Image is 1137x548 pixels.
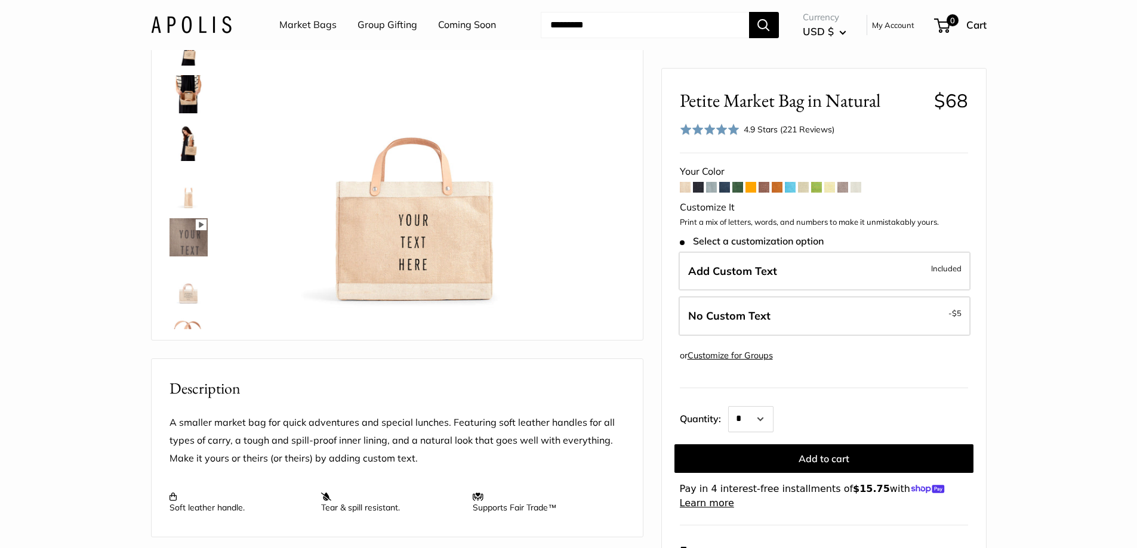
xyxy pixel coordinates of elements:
[167,264,210,306] a: description_Seal of authenticity printed on the backside of every bag.
[680,403,728,432] label: Quantity:
[952,308,962,318] span: $5
[438,16,496,34] a: Coming Soon
[358,16,417,34] a: Group Gifting
[680,348,773,364] div: or
[749,12,779,38] button: Search
[170,491,309,513] p: Soft leather handle.
[170,266,208,304] img: description_Seal of authenticity printed on the backside of every bag.
[170,75,208,113] img: Petite Market Bag in Natural
[680,216,968,228] p: Print a mix of letters, words, and numbers to make it unmistakably yours.
[674,444,973,473] button: Add to cart
[948,306,962,320] span: -
[688,309,771,323] span: No Custom Text
[688,264,777,277] span: Add Custom Text
[803,22,846,41] button: USD $
[170,377,625,400] h2: Description
[151,16,232,33] img: Apolis
[931,261,962,275] span: Included
[680,163,968,181] div: Your Color
[321,491,461,513] p: Tear & spill resistant.
[934,89,968,112] span: $68
[803,9,846,26] span: Currency
[170,414,625,467] p: A smaller market bag for quick adventures and special lunches. Featuring soft leather handles for...
[688,350,773,361] a: Customize for Groups
[744,123,834,136] div: 4.9 Stars (221 Reviews)
[679,251,970,290] label: Add Custom Text
[170,218,208,256] img: Petite Market Bag in Natural
[279,16,337,34] a: Market Bags
[680,199,968,216] div: Customize It
[679,296,970,336] label: Leave Blank
[966,18,987,31] span: Cart
[541,12,749,38] input: Search...
[680,89,925,112] span: Petite Market Bag in Natural
[167,216,210,259] a: Petite Market Bag in Natural
[946,14,958,26] span: 0
[10,503,128,538] iframe: Sign Up via Text for Offers
[170,123,208,161] img: Petite Market Bag in Natural
[872,18,914,32] a: My Account
[167,311,210,354] a: description_Super soft leather handles.
[803,25,834,38] span: USD $
[473,491,612,513] p: Supports Fair Trade™
[170,314,208,352] img: description_Super soft leather handles.
[167,120,210,163] a: Petite Market Bag in Natural
[170,171,208,209] img: Petite Market Bag in Natural
[167,168,210,211] a: Petite Market Bag in Natural
[935,16,987,35] a: 0 Cart
[167,73,210,116] a: Petite Market Bag in Natural
[680,121,835,138] div: 4.9 Stars (221 Reviews)
[680,236,824,247] span: Select a customization option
